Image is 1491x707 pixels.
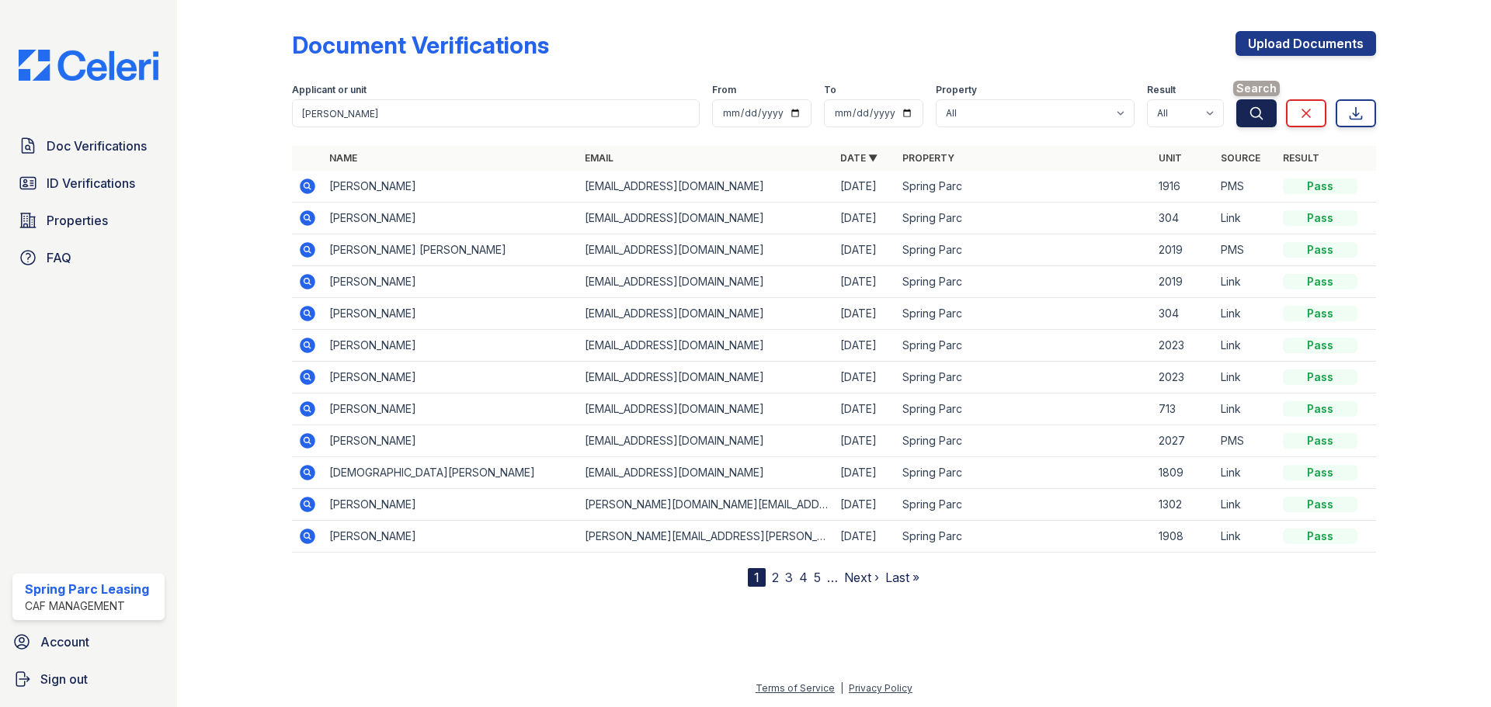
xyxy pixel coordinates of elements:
label: Result [1147,84,1176,96]
div: Pass [1283,242,1357,258]
label: Property [936,84,977,96]
td: [DATE] [834,234,896,266]
div: Pass [1283,306,1357,321]
td: [EMAIL_ADDRESS][DOMAIN_NAME] [579,171,834,203]
div: Pass [1283,465,1357,480]
a: Email [585,152,613,164]
td: 2019 [1152,234,1215,266]
a: Source [1221,152,1260,164]
td: 1916 [1152,171,1215,203]
div: 1 [748,568,766,587]
td: [PERSON_NAME] [323,489,579,521]
td: 2023 [1152,362,1215,393]
td: 2027 [1152,425,1215,457]
td: Spring Parc [896,171,1152,203]
a: Doc Verifications [12,130,165,161]
td: [DATE] [834,457,896,489]
td: Link [1215,266,1277,298]
a: Upload Documents [1236,31,1376,56]
a: Account [6,626,171,657]
a: Date ▼ [840,152,878,164]
td: [DATE] [834,330,896,362]
a: 2 [772,570,779,585]
a: Property [902,152,954,164]
td: [PERSON_NAME] [323,362,579,393]
div: Pass [1283,210,1357,226]
label: From [712,84,736,96]
a: Privacy Policy [849,682,912,694]
div: Pass [1283,401,1357,417]
td: Spring Parc [896,330,1152,362]
td: Link [1215,521,1277,553]
div: Pass [1283,178,1357,194]
td: Spring Parc [896,203,1152,234]
span: … [827,568,838,587]
td: Spring Parc [896,521,1152,553]
td: [PERSON_NAME] [323,393,579,425]
span: FAQ [47,248,71,267]
a: ID Verifications [12,168,165,199]
td: [PERSON_NAME][EMAIL_ADDRESS][PERSON_NAME][DOMAIN_NAME] [579,521,834,553]
a: Result [1283,152,1319,164]
td: [DATE] [834,521,896,553]
img: CE_Logo_Blue-a8612792a0a2168367f1c8372b55b34899dd931a85d93a1a3d3e32e68fde9ad4.png [6,50,171,81]
td: [DATE] [834,298,896,330]
td: 713 [1152,393,1215,425]
div: | [840,682,843,694]
td: 1908 [1152,521,1215,553]
a: FAQ [12,242,165,273]
div: CAF Management [25,598,149,614]
div: Pass [1283,369,1357,385]
td: [PERSON_NAME] [323,266,579,298]
td: [PERSON_NAME] [323,171,579,203]
td: Spring Parc [896,362,1152,393]
td: Link [1215,362,1277,393]
td: 304 [1152,298,1215,330]
td: [EMAIL_ADDRESS][DOMAIN_NAME] [579,362,834,393]
td: 304 [1152,203,1215,234]
a: Sign out [6,664,171,695]
td: [EMAIL_ADDRESS][DOMAIN_NAME] [579,298,834,330]
label: To [824,84,836,96]
td: [DATE] [834,393,896,425]
a: 5 [814,570,821,585]
td: Link [1215,393,1277,425]
div: Document Verifications [292,31,549,59]
td: Spring Parc [896,393,1152,425]
td: [PERSON_NAME][DOMAIN_NAME][EMAIL_ADDRESS][DOMAIN_NAME] [579,489,834,521]
a: Terms of Service [756,682,835,694]
td: [DEMOGRAPHIC_DATA][PERSON_NAME] [323,457,579,489]
button: Search [1236,99,1277,127]
td: [PERSON_NAME] [323,521,579,553]
a: Unit [1159,152,1182,164]
td: PMS [1215,425,1277,457]
td: Link [1215,457,1277,489]
div: Pass [1283,274,1357,289]
span: ID Verifications [47,174,135,192]
a: Properties [12,205,165,236]
td: [PERSON_NAME] [PERSON_NAME] [323,234,579,266]
td: Link [1215,298,1277,330]
td: PMS [1215,171,1277,203]
td: Link [1215,330,1277,362]
td: [EMAIL_ADDRESS][DOMAIN_NAME] [579,234,834,266]
td: [DATE] [834,425,896,457]
td: 1809 [1152,457,1215,489]
td: [DATE] [834,203,896,234]
a: Next › [844,570,879,585]
td: Link [1215,489,1277,521]
td: Spring Parc [896,266,1152,298]
span: Account [40,632,89,651]
td: Spring Parc [896,457,1152,489]
td: [PERSON_NAME] [323,330,579,362]
a: Last » [885,570,919,585]
div: Pass [1283,497,1357,512]
td: Spring Parc [896,425,1152,457]
td: [PERSON_NAME] [323,203,579,234]
td: Spring Parc [896,234,1152,266]
div: Spring Parc Leasing [25,580,149,598]
td: Spring Parc [896,489,1152,521]
td: [EMAIL_ADDRESS][DOMAIN_NAME] [579,266,834,298]
span: Properties [47,211,108,230]
span: Sign out [40,670,88,688]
